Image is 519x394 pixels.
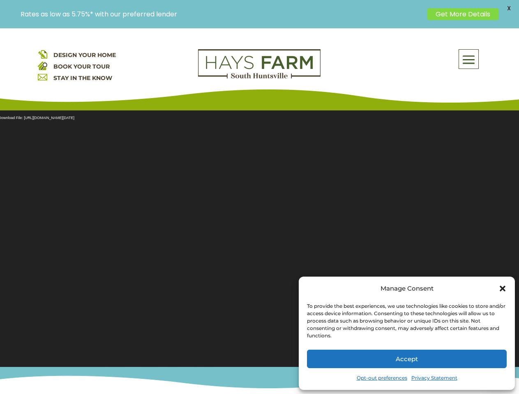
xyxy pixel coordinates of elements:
a: BOOK YOUR TOUR [53,63,110,70]
a: Opt-out preferences [357,372,407,384]
img: design your home [38,49,47,59]
div: Manage Consent [381,283,434,294]
button: Accept [307,350,507,368]
img: Logo [198,49,321,79]
a: STAY IN THE KNOW [53,74,112,82]
a: Privacy Statement [411,372,457,384]
span: X [503,2,515,14]
a: Get More Details [427,8,498,20]
img: book your home tour [38,61,47,70]
div: To provide the best experiences, we use technologies like cookies to store and/or access device i... [307,302,506,339]
div: Close dialog [498,284,507,293]
a: DESIGN YOUR HOME [53,51,116,59]
p: Rates as low as 5.75%* with our preferred lender [21,10,423,18]
a: hays farm homes huntsville development [198,73,321,80]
